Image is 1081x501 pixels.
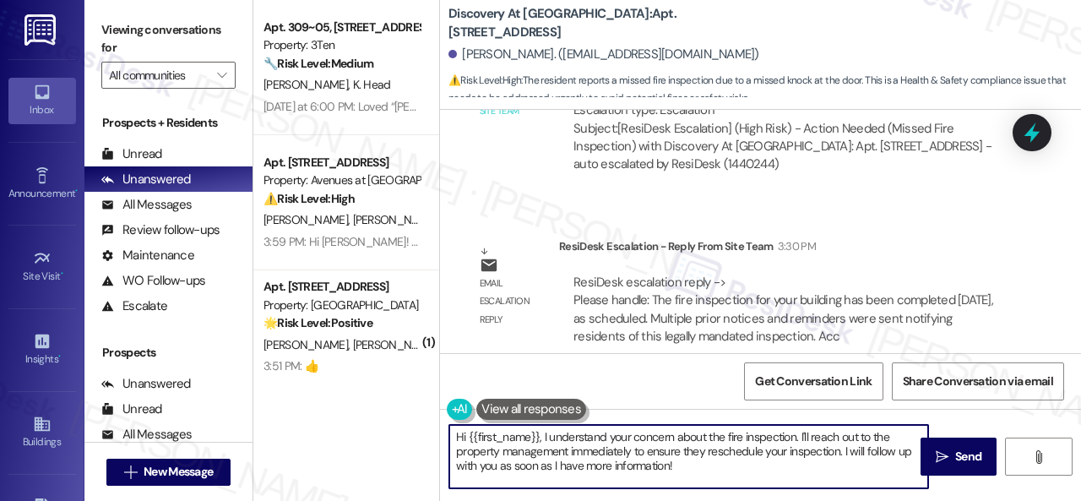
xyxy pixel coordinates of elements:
[101,145,162,163] div: Unread
[75,185,78,197] span: •
[263,212,353,227] span: [PERSON_NAME]
[892,362,1064,400] button: Share Conversation via email
[559,237,1017,261] div: ResiDesk Escalation - Reply From Site Team
[24,14,59,46] img: ResiDesk Logo
[101,17,236,62] label: Viewing conversations for
[353,337,437,352] span: [PERSON_NAME]
[573,120,1002,174] div: Subject: [ResiDesk Escalation] (High Risk) - Action Needed (Missed Fire Inspection) with Discover...
[84,114,253,132] div: Prospects + Residents
[921,438,997,476] button: Send
[101,426,192,444] div: All Messages
[217,68,226,82] i: 
[263,77,353,92] span: [PERSON_NAME]
[124,466,137,479] i: 
[744,362,883,400] button: Get Conversation Link
[58,351,61,362] span: •
[263,154,420,172] div: Apt. [STREET_ADDRESS]
[101,247,194,264] div: Maintenance
[263,191,355,206] strong: ⚠️ Risk Level: High
[755,373,872,390] span: Get Conversation Link
[8,244,76,290] a: Site Visit •
[84,344,253,362] div: Prospects
[8,78,76,123] a: Inbox
[263,337,353,352] span: [PERSON_NAME]
[263,297,420,314] div: Property: [GEOGRAPHIC_DATA]
[101,196,192,214] div: All Messages
[449,425,928,488] textarea: Hi {{first_name}}, I understand your concern about the fire inspection. I'll reach out to the pro...
[448,46,759,63] div: [PERSON_NAME]. ([EMAIL_ADDRESS][DOMAIN_NAME])
[263,56,373,71] strong: 🔧 Risk Level: Medium
[353,212,437,227] span: [PERSON_NAME]
[8,410,76,455] a: Buildings
[106,459,231,486] button: New Message
[61,268,63,280] span: •
[101,272,205,290] div: WO Follow-ups
[480,275,546,329] div: Email escalation reply
[263,172,420,189] div: Property: Avenues at [GEOGRAPHIC_DATA]
[448,5,786,41] b: Discovery At [GEOGRAPHIC_DATA]: Apt. [STREET_ADDRESS]
[263,19,420,36] div: Apt. 309~05, [STREET_ADDRESS][PERSON_NAME]
[101,375,191,393] div: Unanswered
[144,463,213,481] span: New Message
[101,221,220,239] div: Review follow-ups
[101,400,162,418] div: Unread
[1032,450,1045,464] i: 
[101,297,167,315] div: Escalate
[448,72,1081,108] span: : The resident reports a missed fire inspection due to a missed knock at the door. This is a Heal...
[262,377,421,398] div: Archived on [DATE]
[101,171,191,188] div: Unanswered
[263,358,318,373] div: 3:51 PM: 👍
[263,315,372,330] strong: 🌟 Risk Level: Positive
[8,327,76,373] a: Insights •
[353,77,391,92] span: K. Head
[955,448,981,466] span: Send
[936,450,948,464] i: 
[263,36,420,54] div: Property: 3Ten
[774,237,816,255] div: 3:30 PM
[573,274,993,345] div: ResiDesk escalation reply -> Please handle: The fire inspection for your building has been comple...
[109,62,209,89] input: All communities
[448,74,521,87] strong: ⚠️ Risk Level: High
[263,278,420,296] div: Apt. [STREET_ADDRESS]
[903,373,1053,390] span: Share Conversation via email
